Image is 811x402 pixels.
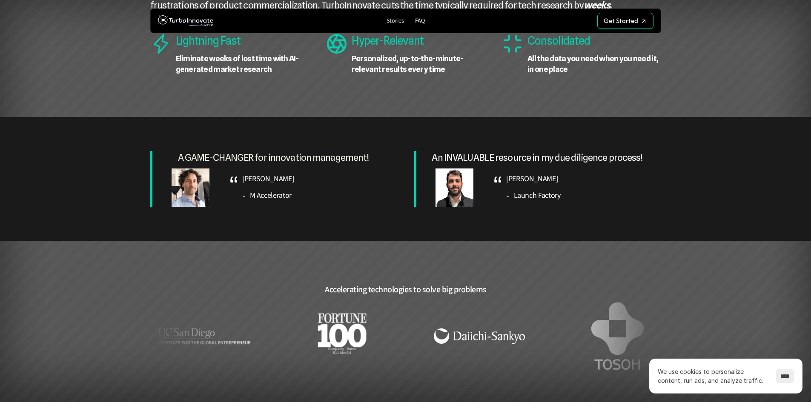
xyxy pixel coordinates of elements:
a: FAQ [412,15,428,27]
p: We use cookies to personalize content, run ads, and analyze traffic. [658,367,768,385]
a: Get Started [597,13,653,29]
img: TurboInnovate Logo [158,13,213,29]
a: Stories [383,15,407,27]
p: FAQ [415,17,425,25]
p: Get Started [604,17,638,25]
p: Stories [387,17,404,25]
